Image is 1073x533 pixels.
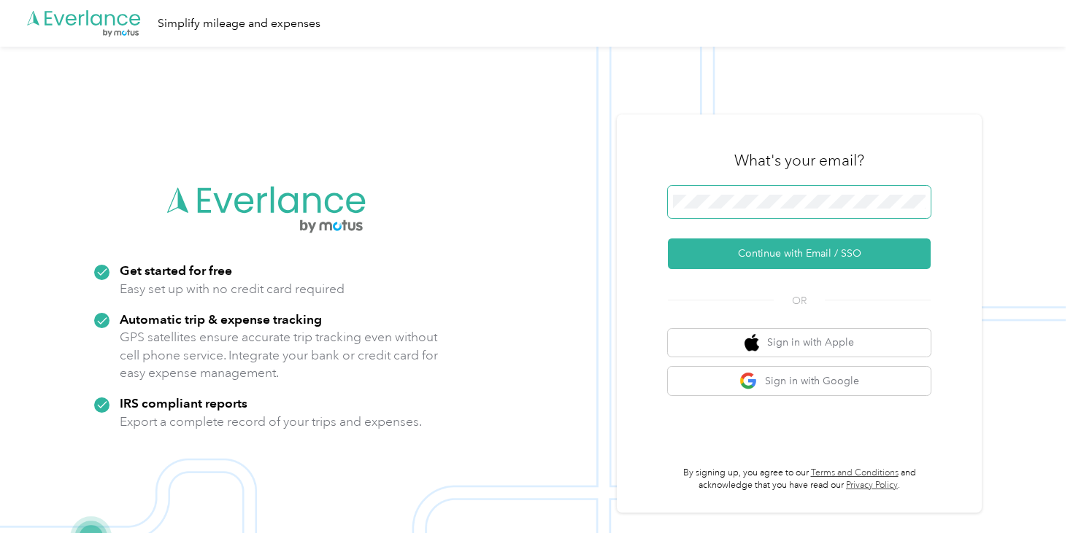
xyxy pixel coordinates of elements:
p: Easy set up with no credit card required [120,280,345,298]
img: apple logo [745,334,759,352]
span: OR [774,293,825,308]
strong: Automatic trip & expense tracking [120,311,322,327]
div: Simplify mileage and expenses [158,15,320,33]
a: Terms and Conditions [811,467,899,478]
p: Export a complete record of your trips and expenses. [120,413,422,431]
img: google logo [739,372,758,390]
a: Privacy Policy [846,480,898,491]
p: GPS satellites ensure accurate trip tracking even without cell phone service. Integrate your bank... [120,328,439,382]
button: Continue with Email / SSO [668,238,931,269]
button: google logoSign in with Google [668,367,931,395]
button: apple logoSign in with Apple [668,329,931,357]
h3: What's your email? [734,150,864,171]
strong: Get started for free [120,262,232,278]
p: By signing up, you agree to our and acknowledge that you have read our . [668,467,931,492]
strong: IRS compliant reports [120,395,247,411]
